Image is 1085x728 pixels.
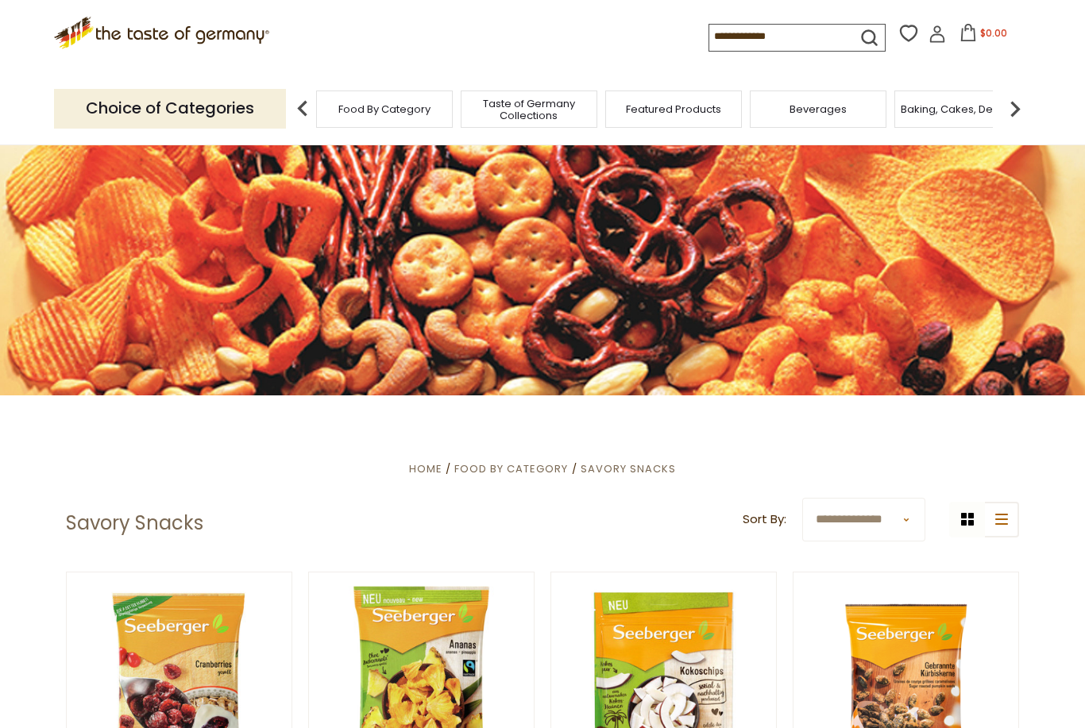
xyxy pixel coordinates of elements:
a: Beverages [790,103,847,115]
a: Baking, Cakes, Desserts [901,103,1024,115]
a: Food By Category [338,103,431,115]
img: next arrow [999,93,1031,125]
a: Savory Snacks [581,461,676,476]
a: Featured Products [626,103,721,115]
label: Sort By: [743,510,786,530]
button: $0.00 [949,24,1017,48]
a: Home [409,461,442,476]
a: Food By Category [454,461,568,476]
span: $0.00 [980,26,1007,40]
a: Taste of Germany Collections [465,98,593,121]
p: Choice of Categories [54,89,286,128]
img: previous arrow [287,93,319,125]
h1: Savory Snacks [66,511,203,535]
